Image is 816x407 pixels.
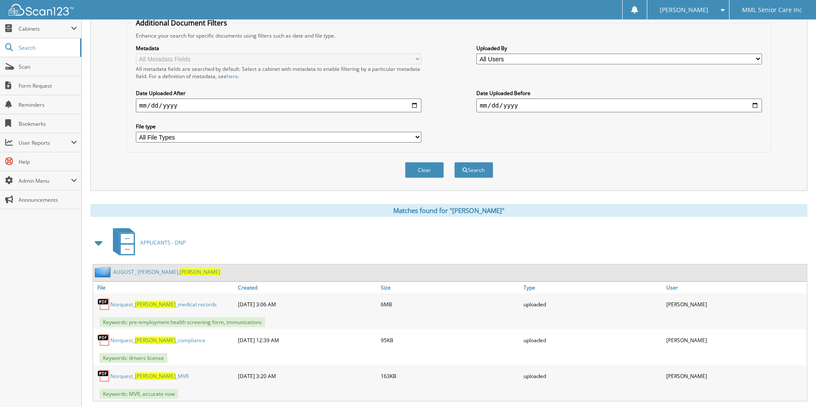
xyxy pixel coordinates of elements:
label: Date Uploaded Before [476,89,762,97]
div: uploaded [521,296,664,313]
div: [DATE] 12:39 AM [236,331,379,349]
label: Metadata [136,45,421,52]
a: User [664,282,807,293]
span: Keywords: MVR, accurate now [100,389,178,399]
span: Admin Menu [19,177,71,184]
legend: Additional Document Filters [132,18,231,28]
div: [DATE] 3:20 AM [236,367,379,385]
a: Type [521,282,664,293]
div: 163KB [379,367,521,385]
div: [PERSON_NAME] [664,331,807,349]
span: Announcements [19,196,77,203]
img: PDF.png [97,369,110,382]
div: 6MB [379,296,521,313]
a: here [227,73,238,80]
iframe: Chat Widget [773,366,816,407]
a: Size [379,282,521,293]
div: Matches found for "[PERSON_NAME]" [90,204,807,217]
span: Cabinets [19,25,71,32]
span: Keywords: drivers license [100,353,167,363]
span: APPLICANTS - DNP [140,239,186,246]
span: Bookmarks [19,120,77,127]
button: Clear [405,162,444,178]
a: APPLICANTS - DNP [108,226,186,260]
span: [PERSON_NAME] [135,337,176,344]
div: uploaded [521,367,664,385]
div: Enhance your search for specific documents using filters such as date and file type. [132,32,766,39]
img: scan123-logo-white.svg [9,4,74,16]
input: start [136,99,421,112]
div: All metadata fields are searched by default. Select a cabinet with metadata to enable filtering b... [136,65,421,80]
img: folder2.png [95,267,113,277]
div: [PERSON_NAME] [664,367,807,385]
span: Search [19,44,76,51]
a: Created [236,282,379,293]
a: Norquest_[PERSON_NAME]_medical records [110,301,217,308]
img: PDF.png [97,334,110,347]
span: [PERSON_NAME] [135,301,176,308]
a: Norquest_[PERSON_NAME]_MVR [110,372,189,380]
img: PDF.png [97,298,110,311]
span: Reminders [19,101,77,108]
span: [PERSON_NAME] [660,7,708,13]
span: Help [19,158,77,165]
label: File type [136,123,421,130]
span: User Reports [19,139,71,146]
span: Keywords: pre-employment health screening form, immunizations [100,317,265,327]
input: end [476,99,762,112]
span: MML Senior Care Inc [742,7,802,13]
span: [PERSON_NAME] [180,268,220,276]
label: Uploaded By [476,45,762,52]
div: 95KB [379,331,521,349]
a: Norquest_[PERSON_NAME]_compliance [110,337,206,344]
span: [PERSON_NAME] [135,372,176,380]
label: Date Uploaded After [136,89,421,97]
div: [DATE] 3:06 AM [236,296,379,313]
a: AUGUST_ [PERSON_NAME],[PERSON_NAME] [113,268,220,276]
button: Search [454,162,493,178]
span: Scan [19,63,77,70]
a: File [93,282,236,293]
div: [PERSON_NAME] [664,296,807,313]
span: Form Request [19,82,77,89]
div: uploaded [521,331,664,349]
